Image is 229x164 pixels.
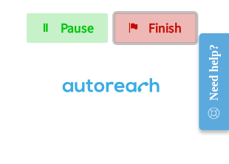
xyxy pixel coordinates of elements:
[187,23,229,140] iframe: Resource Center
[61,19,94,36] span: Pause
[56,43,167,95] img: Logo
[115,13,196,43] a: Finish
[148,19,182,36] span: Finish
[27,13,108,43] a: Pause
